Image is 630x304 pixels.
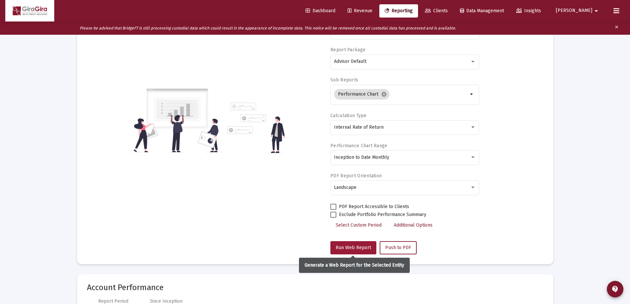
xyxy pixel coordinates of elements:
span: Additional Options [394,222,433,228]
button: Push to PDF [380,241,417,254]
mat-icon: arrow_drop_down [592,4,600,18]
a: Clients [420,4,453,18]
span: Data Management [460,8,504,14]
label: Calculation Type [330,113,366,118]
img: reporting-alt [227,103,285,153]
span: Advisor Default [334,59,366,64]
label: Sub Reports [330,77,358,83]
label: PDF Report Orientation [330,173,382,179]
span: Insights [516,8,541,14]
a: Revenue [342,4,378,18]
a: Reporting [379,4,418,18]
span: Push to PDF [385,245,411,250]
span: Run Web Report [336,245,371,250]
span: Inception to Date Monthly [334,154,389,160]
button: [PERSON_NAME] [548,4,608,17]
a: Insights [511,4,546,18]
img: reporting [132,88,223,153]
span: Reporting [385,8,413,14]
span: Select Custom Period [336,222,382,228]
label: Performance Chart Range [330,143,387,149]
button: Run Web Report [330,241,376,254]
a: Dashboard [300,4,341,18]
span: [PERSON_NAME] [556,8,592,14]
mat-icon: arrow_drop_down [468,90,476,98]
mat-chip: Performance Chart [334,89,390,100]
span: Revenue [348,8,372,14]
span: Clients [425,8,448,14]
span: Exclude Portfolio Performance Summary [339,211,426,219]
mat-chip-list: Selection [334,88,468,101]
label: Report Package [330,47,365,53]
i: Please be advised that BridgeFT is still processing custodial data which could result in the appe... [80,26,456,30]
mat-card-title: Account Performance [87,284,543,291]
mat-icon: cancel [381,91,387,97]
span: Landscape [334,185,357,190]
img: Dashboard [10,4,49,18]
span: Dashboard [306,8,335,14]
mat-icon: clear [614,23,619,33]
span: PDF Report Accessible to Clients [339,203,409,211]
a: Data Management [455,4,509,18]
mat-icon: contact_support [611,285,619,293]
span: Internal Rate of Return [334,124,384,130]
